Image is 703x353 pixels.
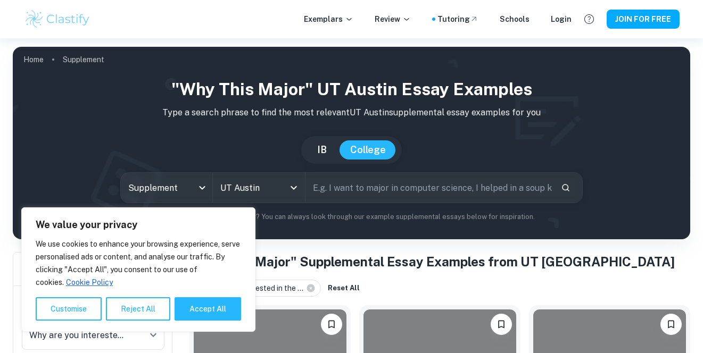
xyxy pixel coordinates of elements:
button: College [340,140,396,159]
h1: "Why This Major" Supplemental Essay Examples from UT [GEOGRAPHIC_DATA] [189,252,690,271]
button: Reject All [106,297,170,321]
input: E.g. I want to major in computer science, I helped in a soup kitchen, I want to join the debate t... [305,173,552,203]
p: Review [375,13,411,25]
button: JOIN FOR FREE [607,10,680,29]
button: Search [557,179,575,197]
a: Tutoring [437,13,478,25]
p: Type a search phrase to find the most relevant UT Austin supplemental essay examples for you [21,106,682,119]
h1: "Why This Major" UT Austin Essay Examples [21,77,682,102]
img: Clastify logo [24,9,92,30]
button: Open [146,327,161,342]
p: Exemplars [304,13,353,25]
img: profile cover [13,47,690,239]
button: IB [307,140,337,159]
button: Reset All [325,280,362,296]
a: Schools [500,13,530,25]
p: Supplement [63,54,104,65]
div: We value your privacy [21,207,255,332]
button: Please log in to bookmark exemplars [321,314,342,335]
a: Login [551,13,572,25]
button: Customise [36,297,102,321]
button: Please log in to bookmark exemplars [491,314,512,335]
div: Supplement [121,173,212,203]
button: Please log in to bookmark exemplars [660,314,682,335]
a: Home [23,52,44,67]
a: Cookie Policy [65,278,113,287]
button: Open [286,180,301,195]
p: We use cookies to enhance your browsing experience, serve personalised ads or content, and analys... [36,238,241,289]
p: Not sure what to search for? You can always look through our example supplemental essays below fo... [21,212,682,222]
button: Help and Feedback [580,10,598,28]
button: Accept All [175,297,241,321]
p: We value your privacy [36,218,241,231]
